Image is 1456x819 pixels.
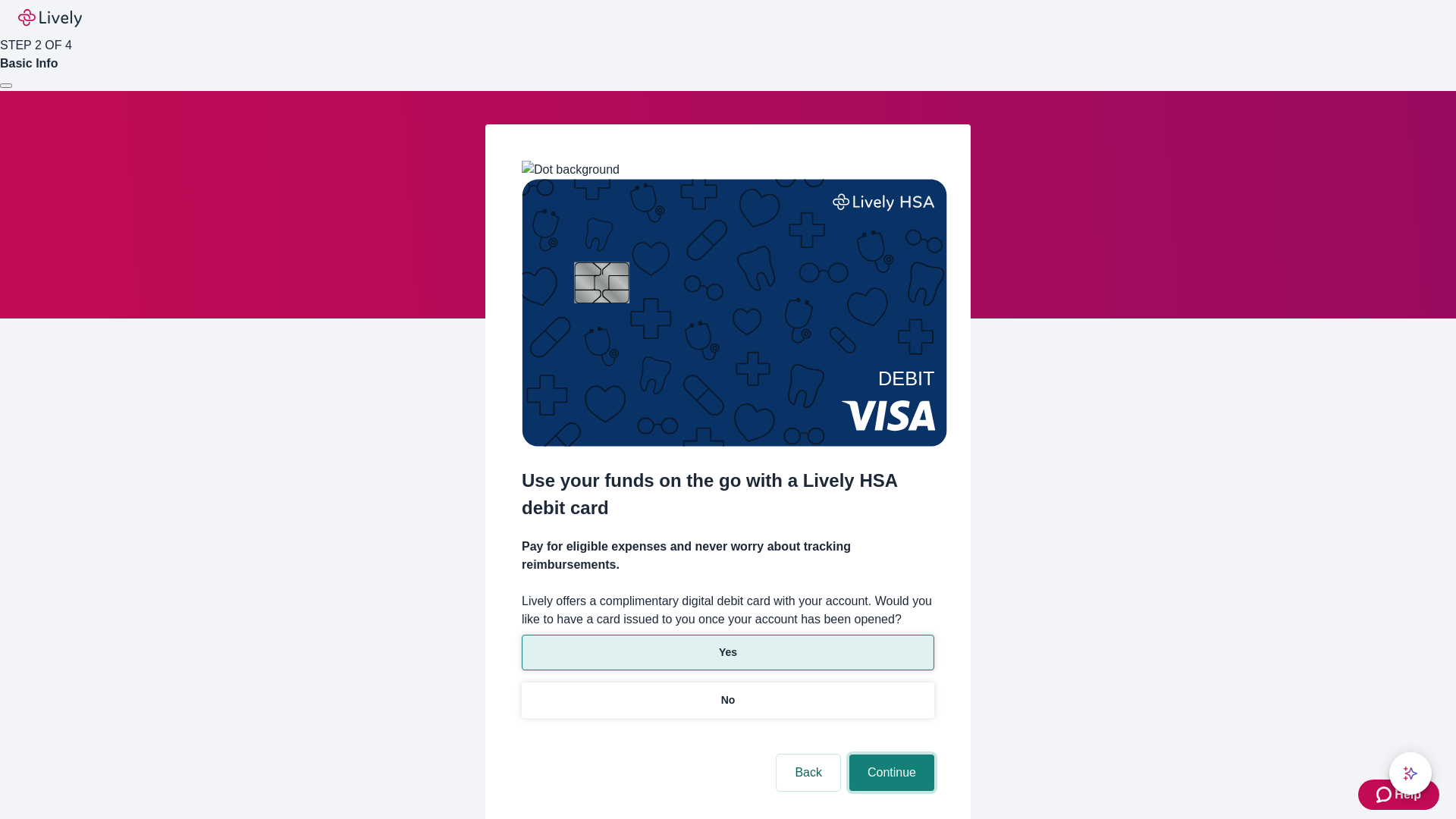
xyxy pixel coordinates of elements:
[849,755,934,791] button: Continue
[1389,752,1432,795] button: chat
[1376,786,1395,804] svg: Zendesk support icon
[18,9,82,27] img: Lively
[522,635,934,670] button: Yes
[522,538,934,574] h4: Pay for eligible expenses and never worry about tracking reimbursements.
[522,592,934,629] label: Lively offers a complimentary digital debit card with your account. Would you like to have a card...
[1403,766,1418,781] svg: Lively AI Assistant
[1395,786,1421,804] span: Help
[719,645,737,661] p: Yes
[522,467,934,522] h2: Use your funds on the go with a Lively HSA debit card
[777,755,840,791] button: Back
[522,179,947,447] img: Debit card
[1358,780,1439,810] button: Zendesk support iconHelp
[721,692,736,708] p: No
[522,682,934,718] button: No
[522,161,620,179] img: Dot background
